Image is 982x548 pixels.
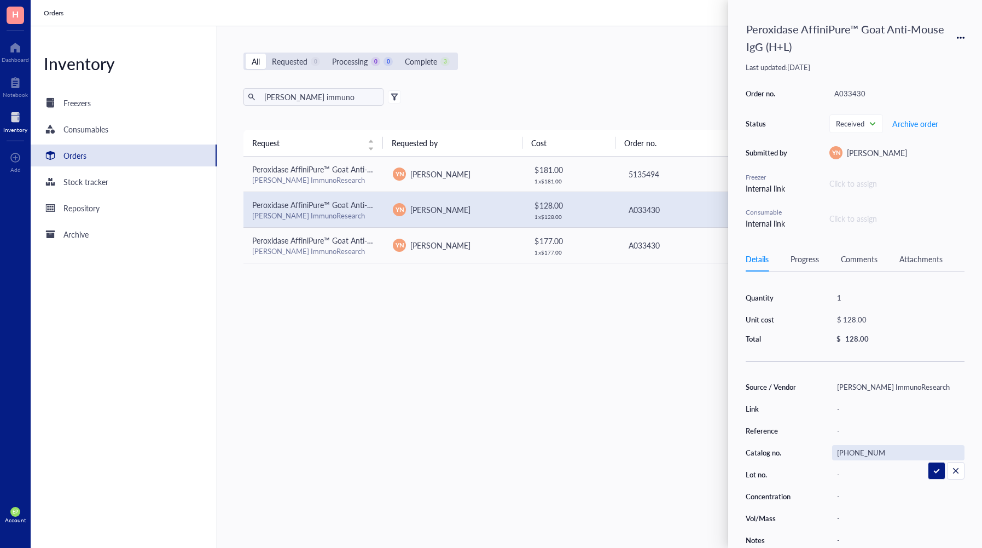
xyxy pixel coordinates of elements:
div: Vol/Mass [746,514,801,523]
div: - [832,423,964,439]
div: Notebook [3,91,28,98]
div: 0 [371,57,380,66]
span: [PERSON_NAME] [410,169,470,180]
div: Inventory [3,126,27,133]
div: Consumable [746,207,789,217]
div: Last updated: [DATE] [746,62,964,72]
div: Source / Vendor [746,382,801,392]
a: Stock tracker [31,171,217,193]
div: Add [10,166,21,173]
a: Inventory [3,109,27,133]
div: Comments [841,253,878,265]
button: Archive order [892,115,939,132]
div: Peroxidase AffiniPure™ Goat Anti-Mouse IgG (H+L) [741,18,950,58]
div: Total [746,334,801,344]
input: Find orders in table [260,89,379,105]
div: - [832,401,964,417]
div: Quantity [746,293,801,303]
div: Dashboard [2,56,29,63]
div: Concentration [746,492,801,501]
a: Dashboard [2,39,29,63]
div: Reference [746,426,801,436]
div: 0 [311,57,320,66]
span: [PERSON_NAME] [410,204,470,215]
div: All [252,55,260,67]
div: Orders [63,149,86,161]
div: 1 x $ 177.00 [534,249,609,256]
span: YN [395,205,404,214]
div: 128.00 [845,334,869,344]
th: Request [243,130,383,156]
div: A033430 [629,239,751,251]
div: [PERSON_NAME] ImmunoResearch [252,175,375,185]
div: Click to assign [829,177,964,189]
span: Peroxidase AffiniPure™ Goat Anti-Rabbit IgG (H+L) (min X Hu, Ms, Rat Sr Prot) [252,164,518,175]
div: Status [746,119,789,129]
span: Received [836,119,874,129]
div: Freezers [63,97,91,109]
div: - [832,511,964,526]
div: Lot no. [746,470,801,480]
td: A033430 [619,227,759,263]
div: Internal link [746,182,789,194]
div: A033430 [629,204,751,216]
span: Request [252,137,361,149]
div: Unit cost [746,315,801,325]
div: Click to assign [829,212,877,224]
a: Freezers [31,92,217,114]
div: Requested [272,55,307,67]
div: Account [5,517,26,523]
span: Archive order [892,119,938,128]
div: $ [836,334,841,344]
div: - [832,467,964,482]
a: Archive [31,223,217,245]
span: EP [13,509,18,515]
div: Stock tracker [63,176,108,188]
div: Freezer [746,172,789,182]
div: Complete [405,55,437,67]
div: 3 [440,57,450,66]
div: A033430 [829,86,964,101]
th: Requested by [383,130,522,156]
div: $ 177.00 [534,235,609,247]
div: [PERSON_NAME] ImmunoResearch [252,211,375,221]
a: Consumables [31,118,217,140]
div: [PERSON_NAME] ImmunoResearch [832,379,964,395]
div: 1 x $ 128.00 [534,214,609,220]
span: YN [395,240,404,250]
span: Peroxidase AffiniPure™ Goat Anti-Mouse IgG (H+L) [252,199,425,210]
td: 5135494 [619,157,759,192]
div: Link [746,404,801,414]
div: Internal link [746,217,789,229]
div: 1 [832,290,964,305]
span: Peroxidase AffiniPure™ Goat Anti-Rabbit IgG (H+L) (min X Hu, Ms, Rat Sr Prot) [252,235,518,246]
div: Inventory [31,53,217,74]
div: segmented control [243,53,458,70]
div: 0 [383,57,393,66]
div: 5135494 [629,168,751,180]
div: Consumables [63,123,108,135]
a: Repository [31,197,217,219]
div: Attachments [899,253,943,265]
td: A033430 [619,192,759,227]
span: YN [832,148,840,158]
div: Details [746,253,769,265]
div: 1 x $ 181.00 [534,178,609,184]
div: Catalog no. [746,448,801,458]
div: $ 181.00 [534,164,609,176]
a: Orders [44,8,66,19]
div: $ 128.00 [534,199,609,211]
div: $ 128.00 [832,312,960,327]
a: Notebook [3,74,28,98]
div: Processing [332,55,368,67]
th: Order no. [615,130,755,156]
span: [PERSON_NAME] [410,240,470,251]
div: - [832,489,964,504]
span: [PERSON_NAME] [847,147,907,158]
div: Notes [746,535,801,545]
a: Orders [31,145,217,166]
span: H [12,7,19,21]
div: Progress [791,253,819,265]
div: Submitted by [746,148,789,158]
div: [PERSON_NAME] ImmunoResearch [252,246,375,256]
